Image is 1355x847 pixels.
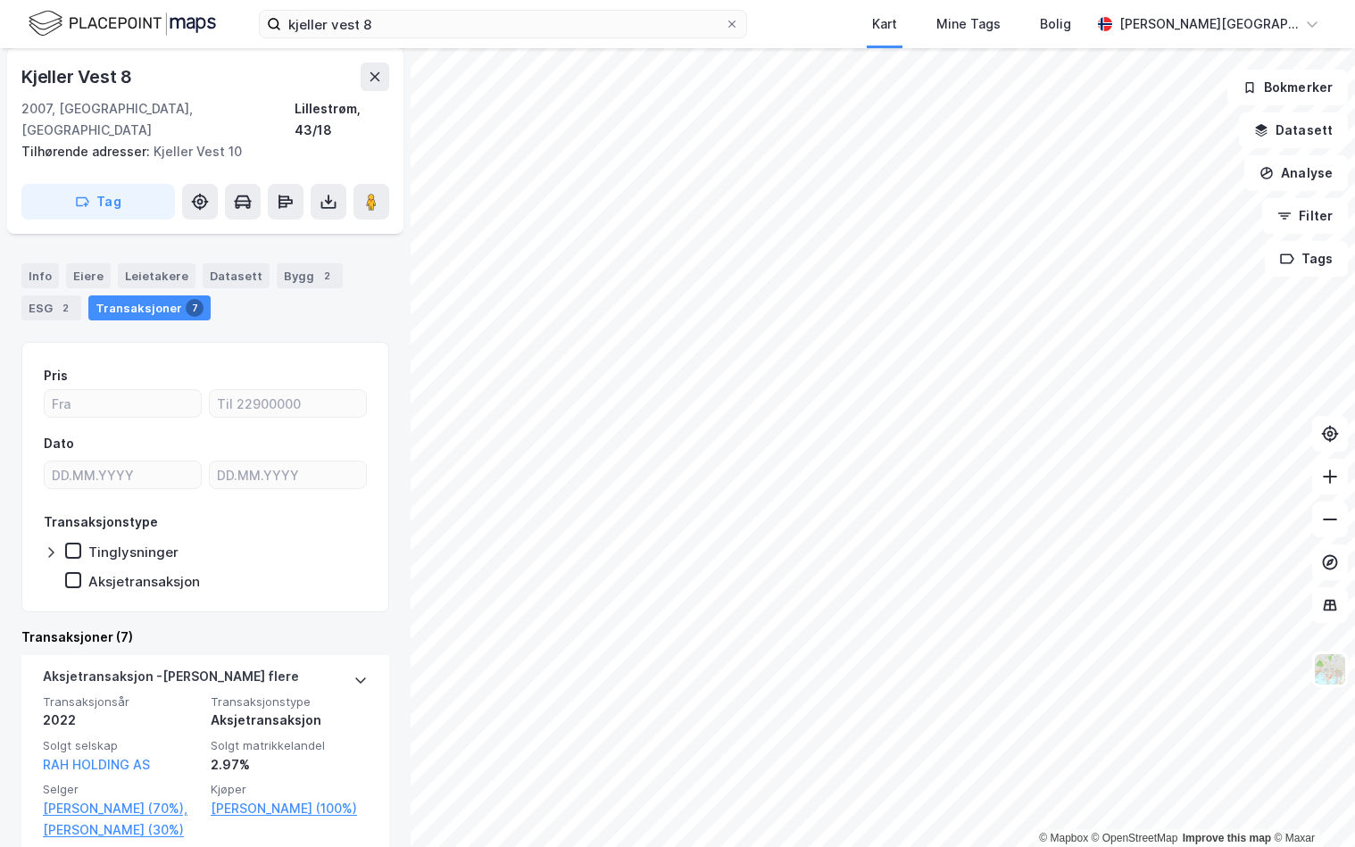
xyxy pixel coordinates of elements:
div: [PERSON_NAME][GEOGRAPHIC_DATA] [1119,13,1298,35]
div: ESG [21,295,81,320]
input: DD.MM.YYYY [45,461,201,488]
input: Til 22900000 [210,390,366,417]
div: Aksjetransaksjon [211,710,368,731]
div: Tinglysninger [88,544,179,561]
div: Datasett [203,263,270,288]
input: Søk på adresse, matrikkel, gårdeiere, leietakere eller personer [281,11,725,37]
button: Tag [21,184,175,220]
button: Datasett [1239,112,1348,148]
input: DD.MM.YYYY [210,461,366,488]
div: 2007, [GEOGRAPHIC_DATA], [GEOGRAPHIC_DATA] [21,98,295,141]
div: Leietakere [118,263,195,288]
img: Z [1313,652,1347,686]
div: Aksjetransaksjon [88,573,200,590]
span: Selger [43,782,200,797]
div: Bolig [1040,13,1071,35]
span: Tilhørende adresser: [21,144,154,159]
div: Mine Tags [936,13,1001,35]
button: Bokmerker [1227,70,1348,105]
div: Info [21,263,59,288]
div: 2.97% [211,754,368,776]
a: [PERSON_NAME] (30%) [43,819,200,841]
div: Transaksjonstype [44,511,158,533]
a: RAH HOLDING AS [43,757,150,772]
span: Solgt selskap [43,738,200,753]
a: [PERSON_NAME] (100%) [211,798,368,819]
span: Solgt matrikkelandel [211,738,368,753]
div: 7 [186,299,204,317]
div: Kart [872,13,897,35]
div: Eiere [66,263,111,288]
div: Transaksjoner (7) [21,627,389,648]
div: Transaksjoner [88,295,211,320]
span: Transaksjonsår [43,694,200,710]
div: Kontrollprogram for chat [1266,761,1355,847]
iframe: Chat Widget [1266,761,1355,847]
span: Kjøper [211,782,368,797]
input: Fra [45,390,201,417]
div: Kjeller Vest 10 [21,141,375,162]
button: Analyse [1244,155,1348,191]
a: Improve this map [1183,832,1271,844]
div: 2 [56,299,74,317]
a: Mapbox [1039,832,1088,844]
div: 2022 [43,710,200,731]
div: Aksjetransaksjon - [PERSON_NAME] flere [43,666,299,694]
img: logo.f888ab2527a4732fd821a326f86c7f29.svg [29,8,216,39]
div: 2 [318,267,336,285]
a: OpenStreetMap [1092,832,1178,844]
div: Bygg [277,263,343,288]
div: Kjeller Vest 8 [21,62,136,91]
button: Filter [1262,198,1348,234]
a: [PERSON_NAME] (70%), [43,798,200,819]
div: Lillestrøm, 43/18 [295,98,389,141]
button: Tags [1265,241,1348,277]
div: Pris [44,365,68,386]
div: Dato [44,433,74,454]
span: Transaksjonstype [211,694,368,710]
